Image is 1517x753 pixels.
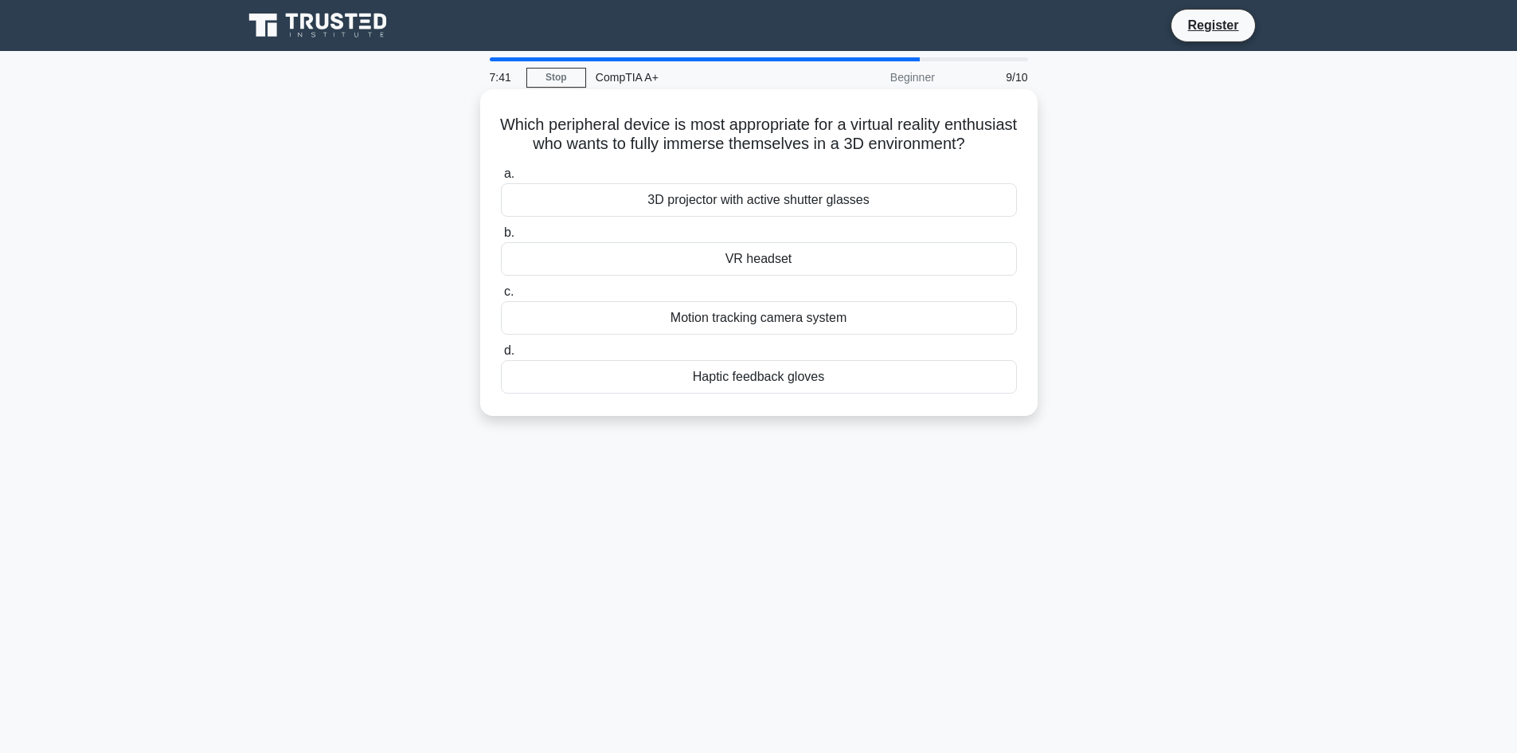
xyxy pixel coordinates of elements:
div: CompTIA A+ [586,61,805,93]
a: Stop [526,68,586,88]
div: Motion tracking camera system [501,301,1017,335]
div: Beginner [805,61,944,93]
span: b. [504,226,514,239]
h5: Which peripheral device is most appropriate for a virtual reality enthusiast who wants to fully i... [499,115,1019,155]
div: 7:41 [480,61,526,93]
span: a. [504,167,514,180]
div: VR headset [501,242,1017,276]
span: d. [504,343,514,357]
div: 3D projector with active shutter glasses [501,183,1017,217]
span: c. [504,284,514,298]
a: Register [1178,15,1248,35]
div: Haptic feedback gloves [501,360,1017,394]
div: 9/10 [944,61,1038,93]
